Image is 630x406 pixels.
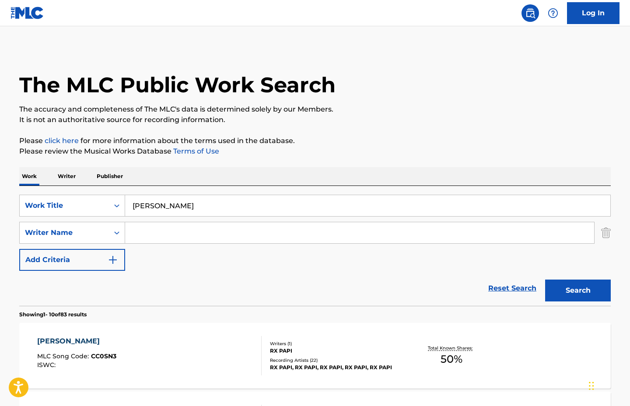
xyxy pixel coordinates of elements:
div: Work Title [25,200,104,211]
p: Please review the Musical Works Database [19,146,611,157]
div: Widget de chat [586,364,630,406]
p: Please for more information about the terms used in the database. [19,136,611,146]
img: search [525,8,535,18]
p: Writer [55,167,78,185]
a: click here [45,136,79,145]
div: Writers ( 1 ) [270,340,402,347]
p: The accuracy and completeness of The MLC's data is determined solely by our Members. [19,104,611,115]
a: Log In [567,2,619,24]
p: Work [19,167,39,185]
div: [PERSON_NAME] [37,336,116,346]
a: [PERSON_NAME]MLC Song Code:CC0SN3ISWC:Writers (1)RX PAPIRecording Artists (22)RX PAPI, RX PAPI, R... [19,323,611,388]
button: Search [545,280,611,301]
a: Reset Search [484,279,541,298]
form: Search Form [19,195,611,306]
p: It is not an authoritative source for recording information. [19,115,611,125]
div: RX PAPI [270,347,402,355]
div: Help [544,4,562,22]
button: Add Criteria [19,249,125,271]
h1: The MLC Public Work Search [19,72,336,98]
img: help [548,8,558,18]
img: Delete Criterion [601,222,611,244]
img: MLC Logo [10,7,44,19]
img: 9d2ae6d4665cec9f34b9.svg [108,255,118,265]
a: Terms of Use [171,147,219,155]
span: ISWC : [37,361,58,369]
span: CC0SN3 [91,352,116,360]
span: MLC Song Code : [37,352,91,360]
span: 50 % [441,351,462,367]
div: Recording Artists ( 22 ) [270,357,402,364]
p: Showing 1 - 10 of 83 results [19,311,87,318]
div: RX PAPI, RX PAPI, RX PAPI, RX PAPI, RX PAPI [270,364,402,371]
iframe: Chat Widget [586,364,630,406]
a: Public Search [521,4,539,22]
div: Writer Name [25,227,104,238]
div: Arrastar [589,373,594,399]
p: Publisher [94,167,126,185]
p: Total Known Shares: [428,345,475,351]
